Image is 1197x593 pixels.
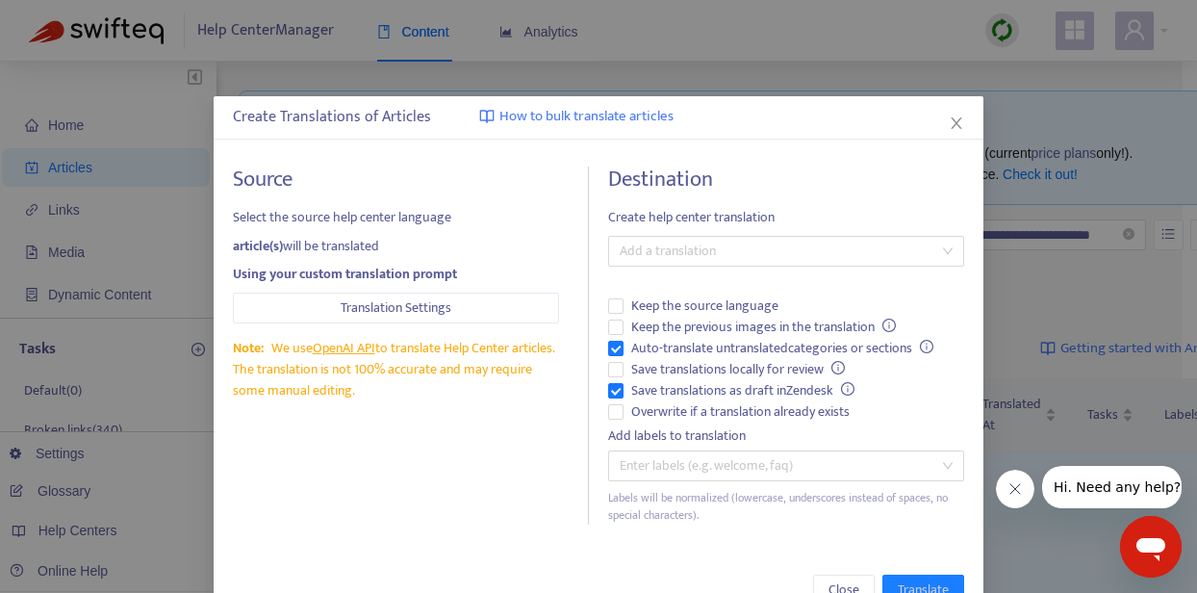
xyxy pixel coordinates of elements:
span: Overwrite if a translation already exists [624,401,857,423]
span: info-circle [831,361,845,374]
button: Close [946,113,967,134]
img: image-link [479,109,495,124]
button: Translation Settings [233,293,559,323]
h4: Destination [608,167,964,193]
span: info-circle [841,382,854,396]
iframe: メッセージングウィンドウを開くボタン [1120,516,1182,578]
span: Keep the source language [624,296,786,317]
a: How to bulk translate articles [479,106,674,128]
div: will be translated [233,236,559,257]
span: Save translations locally for review [624,359,853,380]
span: info-circle [920,340,933,353]
h4: Source [233,167,559,193]
div: Create Translations of Articles [233,106,964,129]
span: Keep the previous images in the translation [624,317,904,338]
div: Labels will be normalized (lowercase, underscores instead of spaces, no special characters). [608,489,964,526]
span: Translation Settings [341,297,451,319]
span: close [949,116,964,131]
strong: article(s) [233,235,283,257]
span: How to bulk translate articles [499,106,674,128]
span: Save translations as draft in Zendesk [624,380,862,401]
span: Note: [233,337,264,359]
span: Auto-translate untranslated categories or sections [624,338,941,359]
div: Add labels to translation [608,425,964,447]
div: Using your custom translation prompt [233,264,559,285]
span: info-circle [882,319,896,332]
span: Create help center translation [608,207,964,228]
iframe: メッセージを閉じる [996,470,1034,508]
div: We use to translate Help Center articles. The translation is not 100% accurate and may require so... [233,338,559,401]
span: Select the source help center language [233,207,559,228]
a: OpenAI API [313,337,375,359]
iframe: 会社からのメッセージ [1042,466,1182,508]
